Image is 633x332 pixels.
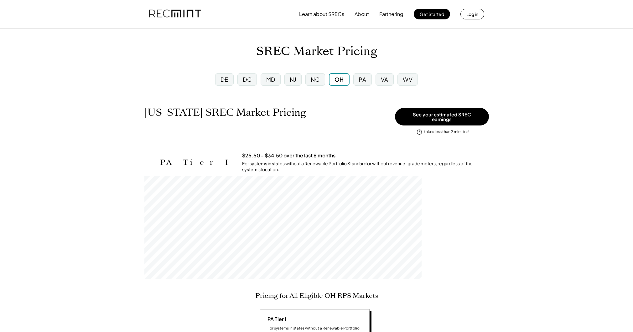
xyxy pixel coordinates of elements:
button: About [355,8,369,20]
div: DE [221,75,228,83]
button: Log in [460,9,484,19]
button: Learn about SRECs [299,8,344,20]
div: NC [311,75,319,83]
div: WV [403,75,412,83]
div: For systems in states without a Renewable Portfolio Standard or without revenue-grade meters, reg... [242,161,489,173]
div: PA Tier I [265,316,286,323]
div: PA [359,75,366,83]
img: recmint-logotype%403x.png [149,3,201,25]
div: takes less than 2 minutes! [424,129,469,135]
button: Partnering [379,8,403,20]
h2: Pricing for All Eligible OH RPS Markets [255,292,378,300]
div: VA [381,75,388,83]
div: DC [243,75,252,83]
div: MD [266,75,275,83]
h1: [US_STATE] SREC Market Pricing [144,106,306,119]
button: See your estimated SREC earnings [395,108,489,125]
div: OH [335,75,344,83]
button: Get Started [414,9,450,19]
h2: PA Tier I [160,158,233,167]
div: NJ [290,75,296,83]
h1: SREC Market Pricing [256,44,377,59]
h3: $25.50 - $34.50 over the last 6 months [242,152,335,159]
